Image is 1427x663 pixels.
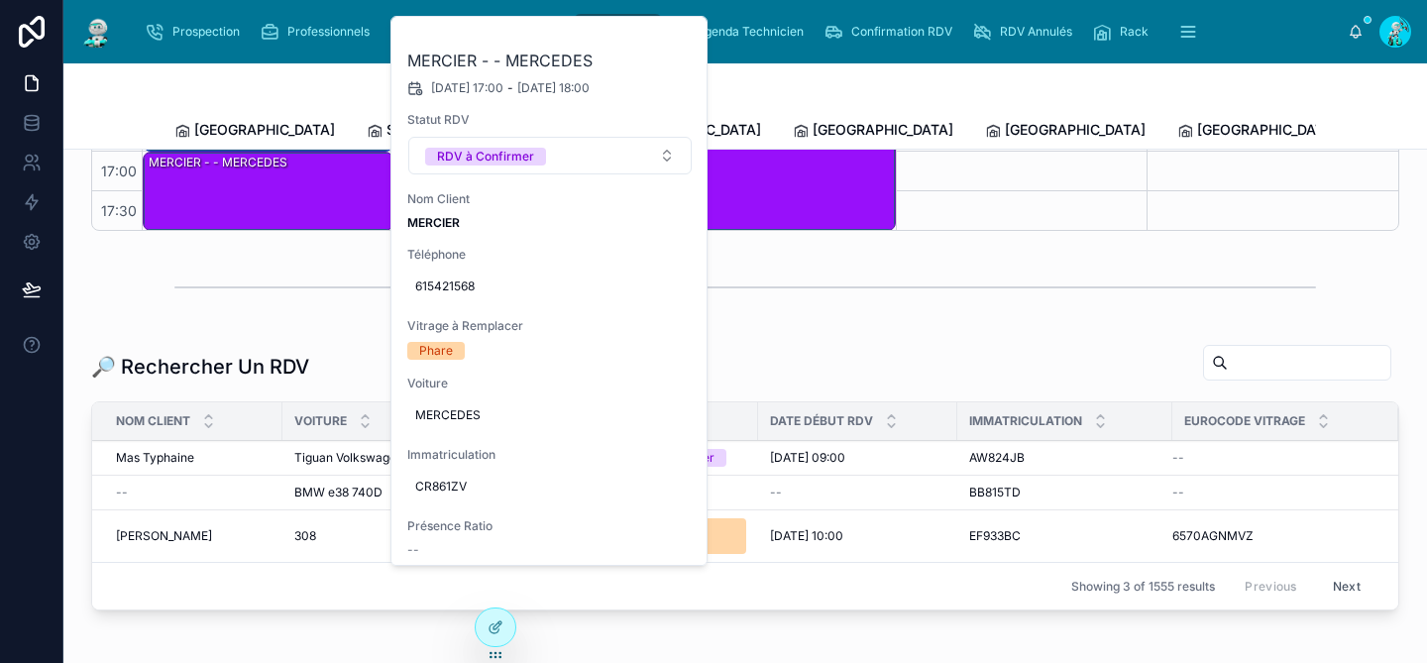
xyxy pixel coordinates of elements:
a: 6570AGNMVZ [1172,528,1374,544]
a: Prospection [139,14,254,50]
span: Professionnels [287,24,370,40]
span: Immatriculation [969,413,1082,429]
span: Date Début RDV [770,413,873,429]
span: BB815TD [969,485,1021,500]
span: MERCEDES [415,407,685,423]
span: -- [1172,450,1184,466]
a: [GEOGRAPHIC_DATA] [793,112,953,152]
a: Suivi Opérations Terrains [384,14,573,50]
a: -- [1172,485,1374,500]
span: -- [1172,485,1184,500]
span: [DATE] 18:00 [517,80,590,96]
a: Mas Typhaine [116,450,271,466]
a: [GEOGRAPHIC_DATA] [174,112,335,152]
button: Next [1319,571,1374,602]
a: Confirmation RDV [818,14,966,50]
span: AW824JB [969,450,1025,466]
span: Prospection [172,24,240,40]
a: BMW e38 740D [294,485,426,500]
img: App logo [79,16,115,48]
button: Select Button [408,137,692,174]
span: 17:30 [96,202,142,219]
h2: MERCIER - - MERCEDES [407,49,693,72]
span: RDV Annulés [1000,24,1072,40]
span: Saint-Orens [386,120,466,140]
a: 308 [294,528,426,544]
div: MERCIER - - MERCEDES [147,154,289,171]
a: BB815TD [969,485,1160,500]
a: [GEOGRAPHIC_DATA] [985,112,1146,152]
span: Vitrage à Remplacer [407,318,693,334]
span: Tiguan Volkswagen [294,450,403,466]
span: -- [770,485,782,500]
span: - [507,80,513,96]
span: CR861ZV [415,479,685,495]
a: Agenda Technicien [663,14,818,50]
span: Présence Ratio [407,518,693,534]
span: Voiture [407,376,693,391]
a: Agenda [573,14,663,50]
span: 308 [294,528,316,544]
span: -- [116,485,128,500]
span: Statut RDV [407,112,693,128]
a: -- [770,485,945,500]
span: Eurocode Vitrage [1184,413,1305,429]
span: 6570AGNMVZ [1172,528,1254,544]
a: [GEOGRAPHIC_DATA] [1177,112,1338,152]
span: Nom Client [116,413,190,429]
div: MERCIER - - MERCEDES [144,153,392,230]
h1: 🔎 Rechercher Un RDV [91,353,309,381]
span: [DATE] 17:00 [431,80,503,96]
a: -- [116,485,271,500]
a: [DATE] 10:00 [770,528,945,544]
a: -- [1172,450,1374,466]
a: Saint-Orens [367,112,466,152]
span: Confirmation RDV [851,24,952,40]
span: Nom Client [407,191,693,207]
span: 615421568 [415,278,685,294]
a: Professionnels [254,14,384,50]
a: AW824JB [969,450,1160,466]
a: Rack [1086,14,1162,50]
span: [PERSON_NAME] [116,528,212,544]
span: [GEOGRAPHIC_DATA] [1197,120,1338,140]
span: [DATE] 10:00 [770,528,843,544]
div: Phare [419,342,453,360]
a: [PERSON_NAME] [116,528,271,544]
span: Mas Typhaine [116,450,194,466]
span: -- [407,542,419,558]
div: scrollable content [131,10,1348,54]
span: [DATE] 09:00 [770,450,845,466]
div: RDV à Confirmer [437,148,534,166]
span: Rack [1120,24,1149,40]
a: [DATE] 09:00 [770,450,945,466]
span: EF933BC [969,528,1021,544]
a: EF933BC [969,528,1160,544]
span: Voiture [294,413,347,429]
strong: MERCIER [407,215,460,230]
span: [GEOGRAPHIC_DATA] [194,120,335,140]
a: RDV Annulés [966,14,1086,50]
span: [GEOGRAPHIC_DATA] [1005,120,1146,140]
span: Agenda Technicien [697,24,804,40]
span: Showing 3 of 1555 results [1071,579,1215,595]
span: Téléphone [407,247,693,263]
span: Immatriculation [407,447,693,463]
a: Tiguan Volkswagen [294,450,426,466]
div: [PERSON_NAME] - - PEUGEOT 208 [646,113,895,230]
span: [GEOGRAPHIC_DATA] [813,120,953,140]
span: 17:00 [96,163,142,179]
span: BMW e38 740D [294,485,383,500]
